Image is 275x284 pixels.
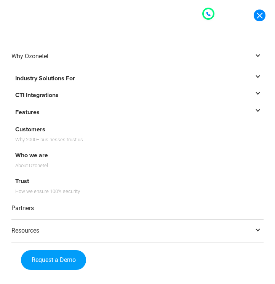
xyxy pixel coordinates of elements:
a: Industry Solutions For [11,72,264,85]
a: Features [11,106,264,119]
a: TrustHow we ensure 100% security [11,175,264,197]
a: CTI Integrations [11,89,264,102]
span: How we ensure 100% security [15,187,252,196]
a: Why Ozonetel [11,45,264,68]
a: Partners [11,197,264,220]
span: Why 2000+ businesses trust us [15,135,252,144]
a: Request a Demo [21,250,86,270]
a: Who we areAbout Ozonetel [11,149,264,171]
a: CustomersWhy 2000+ businesses trust us [11,123,264,145]
span: About Ozonetel [15,161,252,170]
a: Resources [11,220,264,243]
